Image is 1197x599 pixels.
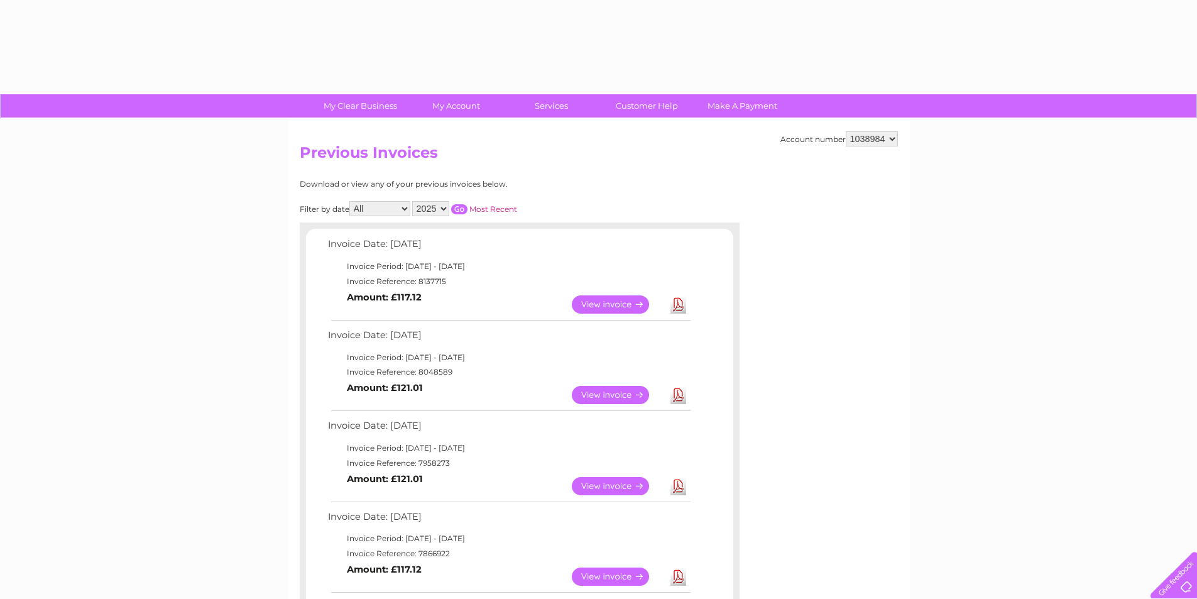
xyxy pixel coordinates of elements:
b: Amount: £117.12 [347,564,422,575]
b: Amount: £121.01 [347,473,423,485]
div: Filter by date [300,201,630,216]
td: Invoice Reference: 7866922 [325,546,692,561]
td: Invoice Date: [DATE] [325,508,692,532]
a: Download [670,295,686,314]
h2: Previous Invoices [300,144,898,168]
td: Invoice Period: [DATE] - [DATE] [325,531,692,546]
a: Most Recent [469,204,517,214]
a: My Clear Business [309,94,412,118]
td: Invoice Date: [DATE] [325,236,692,259]
td: Invoice Reference: 7958273 [325,456,692,471]
div: Account number [780,131,898,146]
a: Services [500,94,603,118]
a: Make A Payment [691,94,794,118]
a: Download [670,477,686,495]
td: Invoice Period: [DATE] - [DATE] [325,259,692,274]
a: Customer Help [595,94,699,118]
td: Invoice Reference: 8137715 [325,274,692,289]
a: View [572,477,664,495]
td: Invoice Reference: 8048589 [325,365,692,380]
div: Download or view any of your previous invoices below. [300,180,630,189]
td: Invoice Period: [DATE] - [DATE] [325,350,692,365]
a: View [572,386,664,404]
a: Download [670,568,686,586]
b: Amount: £121.01 [347,382,423,393]
td: Invoice Date: [DATE] [325,327,692,350]
b: Amount: £117.12 [347,292,422,303]
td: Invoice Period: [DATE] - [DATE] [325,441,692,456]
td: Invoice Date: [DATE] [325,417,692,441]
a: Download [670,386,686,404]
a: My Account [404,94,508,118]
a: View [572,295,664,314]
a: View [572,568,664,586]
